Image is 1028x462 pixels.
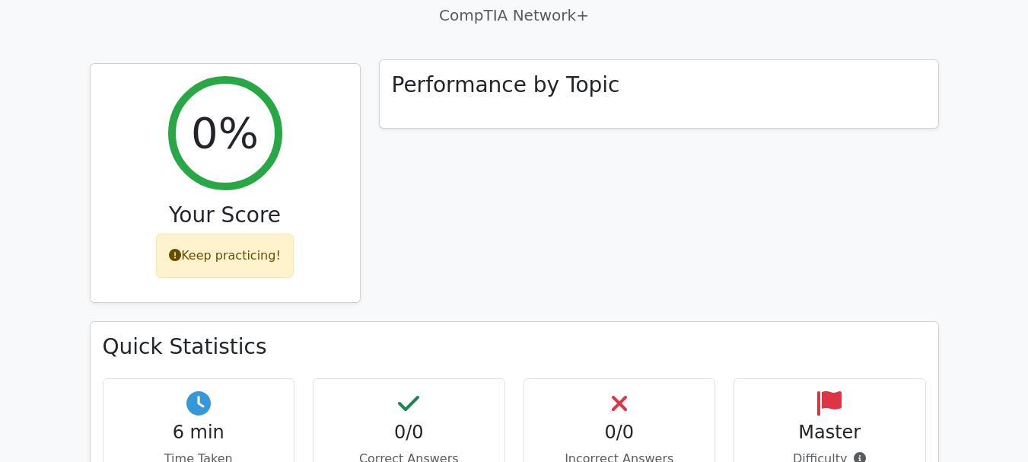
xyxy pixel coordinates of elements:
[90,4,939,27] p: CompTIA Network+
[156,234,294,278] div: Keep practicing!
[392,72,620,98] h3: Performance by Topic
[536,422,703,444] h4: 0/0
[326,422,492,444] h4: 0/0
[103,334,926,360] h3: Quick Statistics
[116,422,282,444] h4: 6 min
[191,107,259,158] h2: 0%
[103,202,348,228] h3: Your Score
[746,422,913,444] h4: Master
